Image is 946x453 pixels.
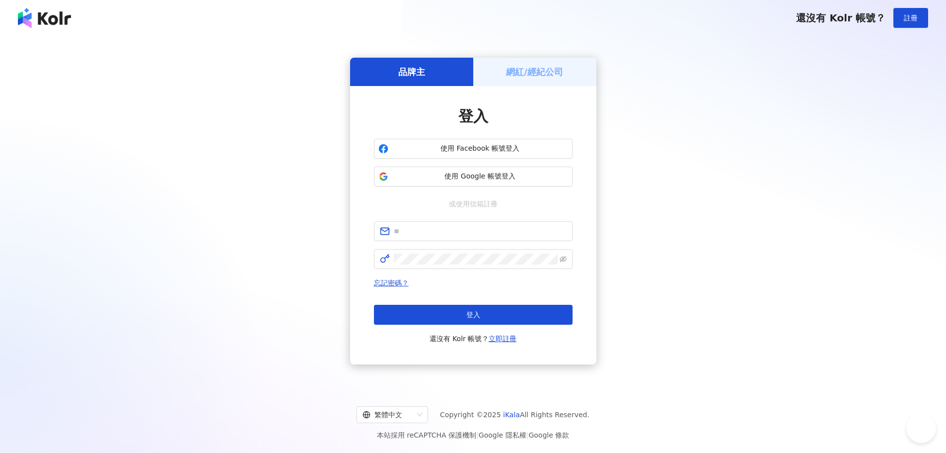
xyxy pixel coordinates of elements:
[796,12,885,24] span: 還沒有 Kolr 帳號？
[374,305,573,325] button: 登入
[476,431,479,439] span: |
[526,431,529,439] span: |
[442,198,505,209] span: 或使用信箱註冊
[374,139,573,159] button: 使用 Facebook 帳號登入
[506,66,563,78] h5: 網紅/經紀公司
[503,411,520,419] a: iKala
[479,431,526,439] a: Google 隱私權
[398,66,425,78] h5: 品牌主
[392,172,568,181] span: 使用 Google 帳號登入
[374,167,573,186] button: 使用 Google 帳號登入
[893,8,928,28] button: 註冊
[430,333,517,345] span: 還沒有 Kolr 帳號？
[528,431,569,439] a: Google 條款
[374,279,409,287] a: 忘記密碼？
[906,413,936,443] iframe: Help Scout Beacon - Open
[392,144,568,154] span: 使用 Facebook 帳號登入
[377,429,569,441] span: 本站採用 reCAPTCHA 保護機制
[458,107,488,125] span: 登入
[560,256,567,263] span: eye-invisible
[440,409,589,421] span: Copyright © 2025 All Rights Reserved.
[466,311,480,319] span: 登入
[18,8,71,28] img: logo
[489,335,516,343] a: 立即註冊
[363,407,413,423] div: 繁體中文
[904,14,918,22] span: 註冊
